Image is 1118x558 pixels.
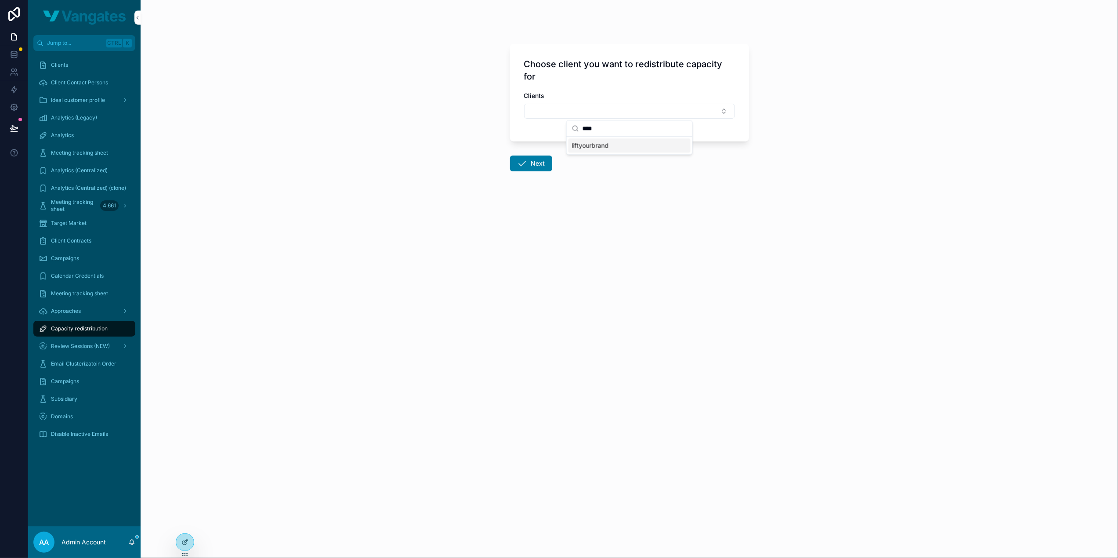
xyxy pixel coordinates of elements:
[33,75,135,91] a: Client Contact Persons
[51,114,97,121] span: Analytics (Legacy)
[33,127,135,143] a: Analytics
[524,104,735,119] button: Select Button
[51,290,108,297] span: Meeting tracking sheet
[51,167,108,174] span: Analytics (Centralized)
[51,220,87,227] span: Target Market
[33,426,135,442] a: Disable Inactive Emails
[51,360,116,367] span: Email Clusterizatoin Order
[51,395,77,402] span: Subsidiary
[33,163,135,178] a: Analytics (Centralized)
[33,92,135,108] a: Ideal customer profile
[33,338,135,354] a: Review Sessions (NEW)
[33,409,135,424] a: Domains
[33,321,135,337] a: Capacity redistribution
[524,92,545,99] span: Clients
[33,233,135,249] a: Client Contracts
[51,413,73,420] span: Domains
[33,373,135,389] a: Campaigns
[51,431,108,438] span: Disable Inactive Emails
[51,149,108,156] span: Meeting tracking sheet
[33,57,135,73] a: Clients
[33,180,135,196] a: Analytics (Centralized) (clone)
[33,391,135,407] a: Subsidiary
[33,145,135,161] a: Meeting tracking sheet
[62,538,106,547] p: Admin Account
[51,255,79,262] span: Campaigns
[51,343,110,350] span: Review Sessions (NEW)
[51,308,81,315] span: Approaches
[33,35,135,51] button: Jump to...CtrlK
[100,200,119,211] div: 4.661
[33,303,135,319] a: Approaches
[51,378,79,385] span: Campaigns
[51,132,74,139] span: Analytics
[572,141,609,150] span: liftyourbrand
[51,79,108,86] span: Client Contact Persons
[51,325,108,332] span: Capacity redistribution
[51,199,97,213] span: Meeting tracking sheet
[33,110,135,126] a: Analytics (Legacy)
[51,237,91,244] span: Client Contracts
[39,537,49,547] span: AA
[510,156,552,171] button: Next
[33,198,135,214] a: Meeting tracking sheet4.661
[33,286,135,301] a: Meeting tracking sheet
[33,356,135,372] a: Email Clusterizatoin Order
[33,215,135,231] a: Target Market
[33,250,135,266] a: Campaigns
[51,97,105,104] span: Ideal customer profile
[51,62,68,69] span: Clients
[43,11,126,25] img: App logo
[51,272,104,279] span: Calendar Credentials
[124,40,131,47] span: K
[524,58,735,83] h1: Choose client you want to redistribute capacity for
[51,185,126,192] span: Analytics (Centralized) (clone)
[567,137,692,154] div: Suggestions
[106,39,122,47] span: Ctrl
[28,51,141,453] div: scrollable content
[47,40,103,47] span: Jump to...
[33,268,135,284] a: Calendar Credentials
